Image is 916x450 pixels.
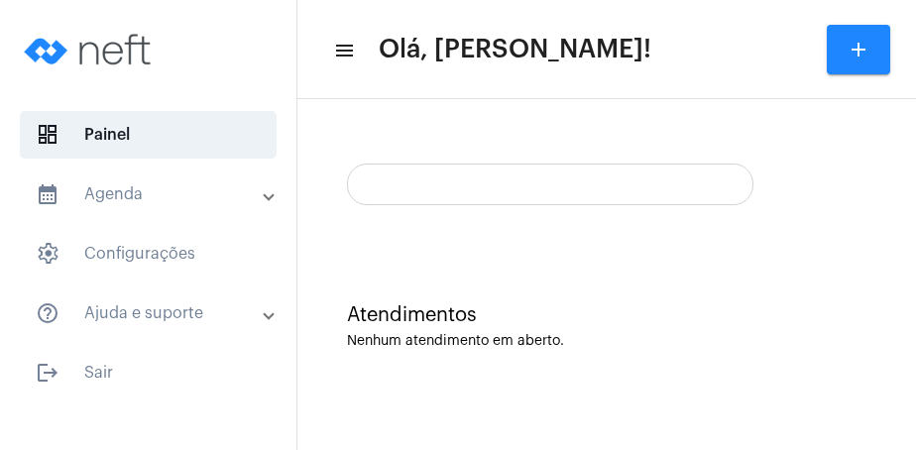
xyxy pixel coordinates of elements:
span: Configurações [20,230,277,278]
span: Painel [20,111,277,159]
span: Olá, [PERSON_NAME]! [379,34,651,65]
mat-icon: sidenav icon [333,39,353,62]
span: Sair [20,349,277,396]
div: Atendimentos [347,304,866,326]
mat-icon: sidenav icon [36,182,59,206]
mat-icon: sidenav icon [36,301,59,325]
img: logo-neft-novo-2.png [16,10,165,89]
span: sidenav icon [36,242,59,266]
mat-panel-title: Ajuda e suporte [36,301,265,325]
mat-expansion-panel-header: sidenav iconAjuda e suporte [12,289,296,337]
mat-panel-title: Agenda [36,182,265,206]
mat-icon: sidenav icon [36,361,59,385]
mat-expansion-panel-header: sidenav iconAgenda [12,170,296,218]
mat-icon: add [847,38,870,61]
span: sidenav icon [36,123,59,147]
div: Nenhum atendimento em aberto. [347,334,866,349]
